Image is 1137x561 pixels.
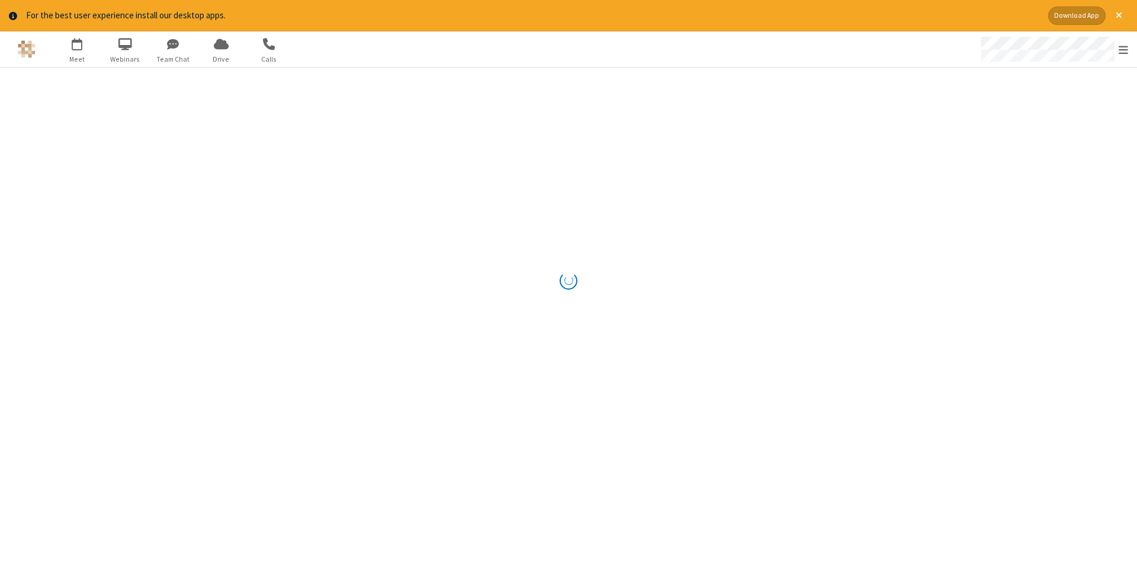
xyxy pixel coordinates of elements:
span: Calls [247,54,291,65]
button: Close alert [1110,7,1128,25]
button: Download App [1048,7,1106,25]
span: Meet [55,54,99,65]
button: Logo [4,31,49,67]
span: Webinars [103,54,147,65]
span: Drive [199,54,243,65]
div: For the best user experience install our desktop apps. [26,9,1039,23]
div: Open menu [970,31,1137,67]
span: Team Chat [151,54,195,65]
img: QA Selenium DO NOT DELETE OR CHANGE [18,40,36,58]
